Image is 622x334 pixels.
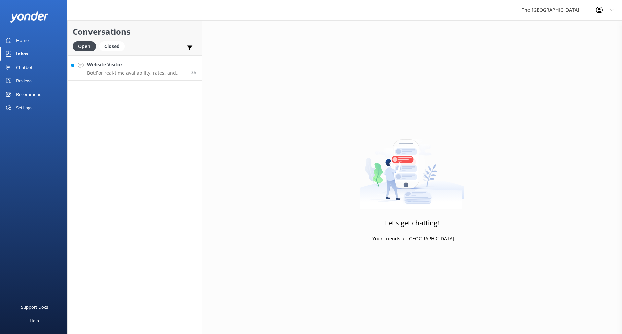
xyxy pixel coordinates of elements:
[16,101,32,114] div: Settings
[68,55,202,81] a: Website VisitorBot:For real-time availability, rates, and bookings, please visit [URL][DOMAIN_NAM...
[360,125,464,209] img: artwork of a man stealing a conversation from at giant smartphone
[10,11,49,23] img: yonder-white-logo.png
[369,235,454,243] p: - Your friends at [GEOGRAPHIC_DATA]
[73,41,96,51] div: Open
[385,218,439,228] h3: Let's get chatting!
[30,314,39,327] div: Help
[87,70,186,76] p: Bot: For real-time availability, rates, and bookings, please visit [URL][DOMAIN_NAME].
[191,70,196,75] span: Sep 11 2025 02:31am (UTC -10:00) Pacific/Honolulu
[99,41,125,51] div: Closed
[16,87,42,101] div: Recommend
[73,42,99,50] a: Open
[16,61,33,74] div: Chatbot
[16,34,29,47] div: Home
[16,47,29,61] div: Inbox
[99,42,128,50] a: Closed
[21,300,48,314] div: Support Docs
[87,61,186,68] h4: Website Visitor
[73,25,196,38] h2: Conversations
[16,74,32,87] div: Reviews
